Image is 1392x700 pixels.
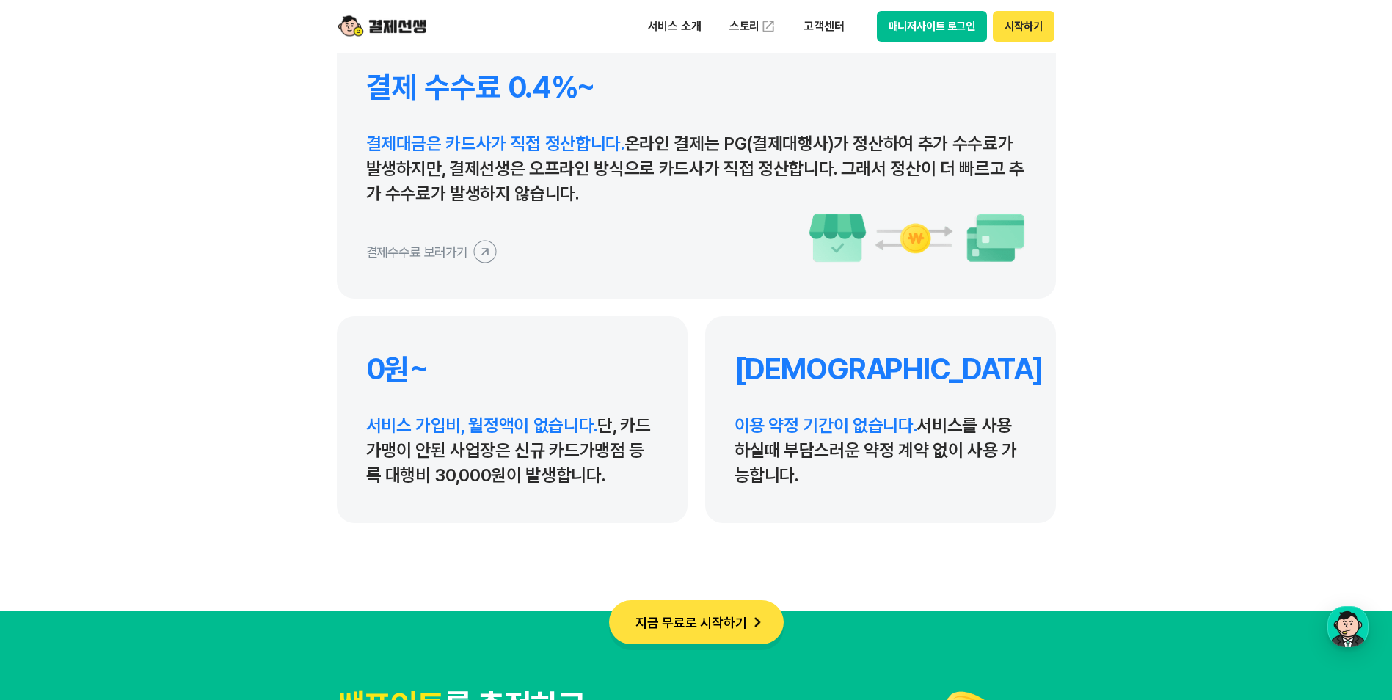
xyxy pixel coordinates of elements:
span: 서비스 가입비, 월정액이 없습니다. [366,415,598,436]
img: 수수료 이미지 [808,212,1027,263]
a: 스토리 [719,12,787,41]
img: 외부 도메인 오픈 [761,19,776,34]
h4: 0원~ [366,351,658,387]
span: 설정 [227,487,244,499]
a: 설정 [189,465,282,502]
button: 지금 무료로 시작하기 [609,600,784,644]
button: 매니저사이트 로그인 [877,11,988,42]
img: 화살표 아이콘 [747,612,768,632]
img: logo [338,12,426,40]
a: 대화 [97,465,189,502]
p: 고객센터 [793,13,854,40]
button: 시작하기 [993,11,1054,42]
button: 결제수수료 보러가기 [366,240,497,263]
h4: [DEMOGRAPHIC_DATA] [735,351,1027,387]
span: 홈 [46,487,55,499]
h4: 결제 수수료 0.4%~ [366,70,1027,105]
a: 홈 [4,465,97,502]
span: 결제대금은 카드사가 직접 정산합니다. [366,133,624,154]
p: 온라인 결제는 PG(결제대행사)가 정산하여 추가 수수료가 발생하지만, 결제선생은 오프라인 방식으로 카드사가 직접 정산합니다. 그래서 정산이 더 빠르고 추가 수수료가 발생하지 ... [366,131,1027,206]
p: 서비스 소개 [638,13,712,40]
span: 대화 [134,488,152,500]
span: 이용 약정 기간이 없습니다. [735,415,917,436]
p: 서비스를 사용하실때 부담스러운 약정 계약 없이 사용 가능합니다. [735,413,1027,488]
p: 단, 카드가맹이 안된 사업장은 신규 카드가맹점 등록 대행비 30,000원이 발생합니다. [366,413,658,488]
